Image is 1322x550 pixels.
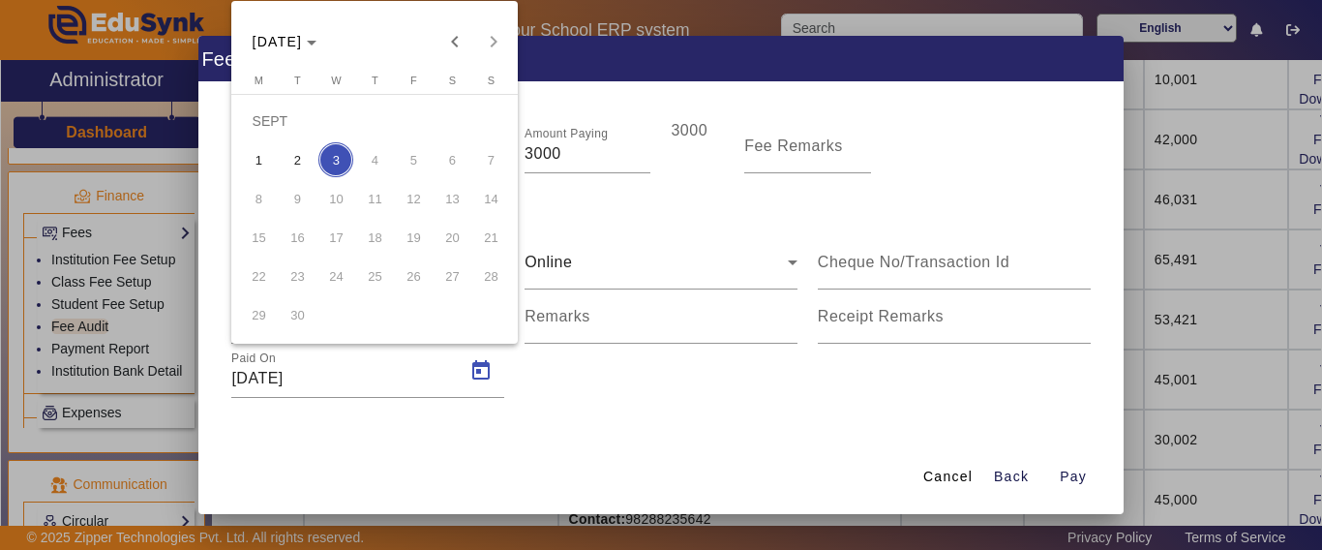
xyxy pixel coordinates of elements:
[280,220,315,255] span: 16
[396,220,431,255] span: 19
[280,142,315,177] span: 2
[355,218,394,257] button: 18 September 2025
[449,75,456,86] span: S
[245,24,325,59] button: Choose month and year
[239,102,510,140] td: SEPT
[316,179,355,218] button: 10 September 2025
[239,179,278,218] button: 8 September 2025
[394,218,433,257] button: 19 September 2025
[355,257,394,295] button: 25 September 2025
[239,295,278,334] button: 29 September 2025
[471,218,510,257] button: 21 September 2025
[473,181,508,216] span: 14
[372,75,378,86] span: T
[357,181,392,216] span: 11
[433,179,471,218] button: 13 September 2025
[318,181,353,216] span: 10
[410,75,417,86] span: F
[396,259,431,293] span: 26
[473,220,508,255] span: 21
[318,142,353,177] span: 3
[241,220,276,255] span: 15
[316,257,355,295] button: 24 September 2025
[435,220,469,255] span: 20
[241,297,276,332] span: 29
[331,75,341,86] span: W
[488,75,495,86] span: S
[435,142,469,177] span: 6
[473,259,508,293] span: 28
[239,140,278,179] button: 1 September 2025
[355,140,394,179] button: 4 September 2025
[396,142,431,177] span: 5
[239,257,278,295] button: 22 September 2025
[394,179,433,218] button: 12 September 2025
[394,257,433,295] button: 26 September 2025
[239,218,278,257] button: 15 September 2025
[318,220,353,255] span: 17
[278,295,316,334] button: 30 September 2025
[280,181,315,216] span: 9
[436,22,474,61] button: Previous month
[318,259,353,293] span: 24
[241,181,276,216] span: 8
[471,257,510,295] button: 28 September 2025
[280,259,315,293] span: 23
[255,75,263,86] span: M
[253,34,303,49] span: [DATE]
[278,218,316,257] button: 16 September 2025
[241,259,276,293] span: 22
[355,179,394,218] button: 11 September 2025
[280,297,315,332] span: 30
[316,140,355,179] button: 3 September 2025
[471,179,510,218] button: 14 September 2025
[433,218,471,257] button: 20 September 2025
[278,179,316,218] button: 9 September 2025
[357,259,392,293] span: 25
[433,257,471,295] button: 27 September 2025
[435,181,469,216] span: 13
[316,218,355,257] button: 17 September 2025
[433,140,471,179] button: 6 September 2025
[241,142,276,177] span: 1
[435,259,469,293] span: 27
[357,142,392,177] span: 4
[294,75,301,86] span: T
[471,140,510,179] button: 7 September 2025
[357,220,392,255] span: 18
[278,257,316,295] button: 23 September 2025
[394,140,433,179] button: 5 September 2025
[396,181,431,216] span: 12
[473,142,508,177] span: 7
[278,140,316,179] button: 2 September 2025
